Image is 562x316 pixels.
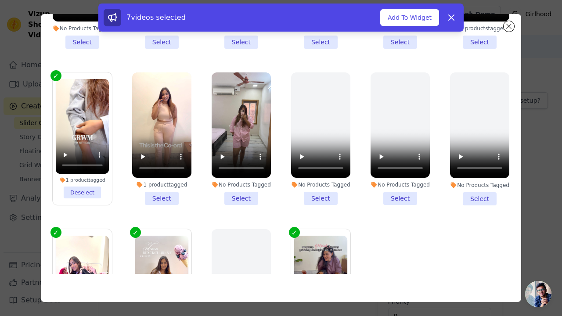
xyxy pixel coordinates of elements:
[132,181,191,188] div: 1 product tagged
[56,177,109,183] div: 1 product tagged
[212,181,271,188] div: No Products Tagged
[291,181,350,188] div: No Products Tagged
[126,13,186,22] span: 7 videos selected
[380,9,439,26] button: Add To Widget
[525,281,551,307] a: Open chat
[450,182,509,189] div: No Products Tagged
[371,181,430,188] div: No Products Tagged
